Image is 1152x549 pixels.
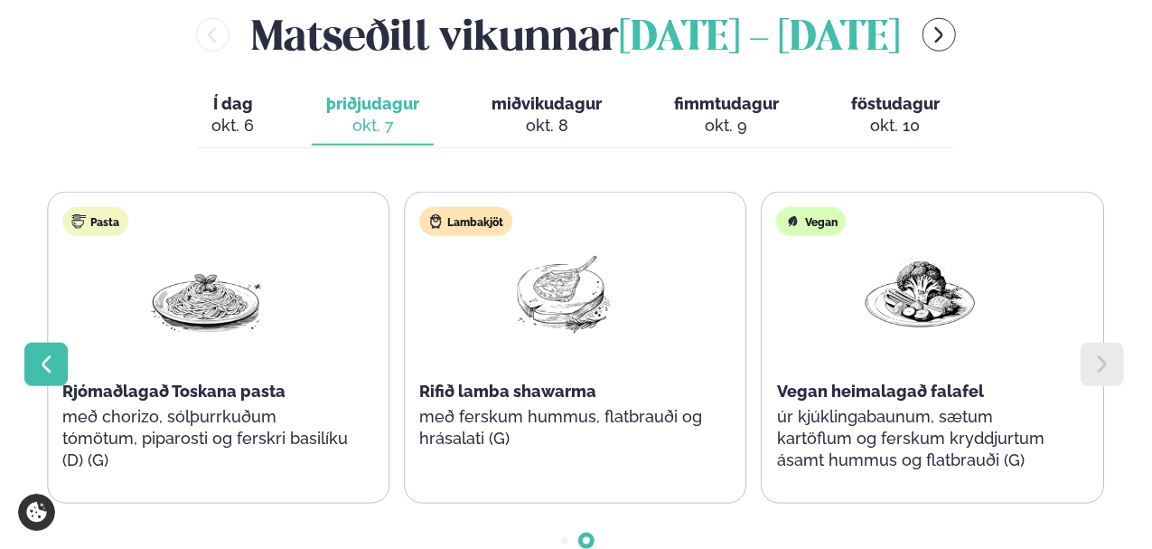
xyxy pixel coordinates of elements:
button: menu-btn-right [923,18,956,52]
img: Vegan.png [863,251,979,335]
button: fimmtudagur okt. 9 [660,86,793,146]
span: Rifið lamba shawarma [419,382,596,401]
span: Go to slide 1 [561,537,568,544]
span: föstudagur [851,94,940,113]
div: Vegan [777,207,847,236]
button: þriðjudagur okt. 7 [312,86,434,146]
div: okt. 6 [211,115,254,137]
button: föstudagur okt. 10 [837,86,954,146]
span: Vegan heimalagað falafel [777,382,984,401]
span: [DATE] - [DATE] [619,19,901,59]
h2: Matseðill vikunnar [251,5,901,64]
span: Rjómaðlagað Toskana pasta [62,382,286,401]
div: okt. 7 [326,115,419,137]
span: Go to slide 2 [583,537,590,544]
img: Lamb.svg [428,214,443,229]
p: með chorizo, sólþurrkuðum tómötum, piparosti og ferskri basilíku (D) (G) [62,406,350,471]
span: miðvikudagur [492,94,602,113]
span: Í dag [211,93,254,115]
span: þriðjudagur [326,94,419,113]
div: Lambakjöt [419,207,512,236]
div: okt. 9 [674,115,779,137]
img: pasta.svg [71,214,86,229]
button: miðvikudagur okt. 8 [477,86,616,146]
p: úr kjúklingabaunum, sætum kartöflum og ferskum kryddjurtum ásamt hummus og flatbrauði (G) [777,406,1064,471]
button: Í dag okt. 6 [197,86,268,146]
div: okt. 8 [492,115,602,137]
img: Vegan.svg [786,214,801,229]
span: fimmtudagur [674,94,779,113]
button: menu-btn-left [196,18,229,52]
a: Cookie settings [18,494,55,531]
div: okt. 10 [851,115,940,137]
div: Pasta [62,207,128,236]
img: Lamb-Meat.png [505,251,621,335]
img: Spagetti.png [148,251,264,335]
p: með ferskum hummus, flatbrauði og hrásalati (G) [419,406,707,450]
